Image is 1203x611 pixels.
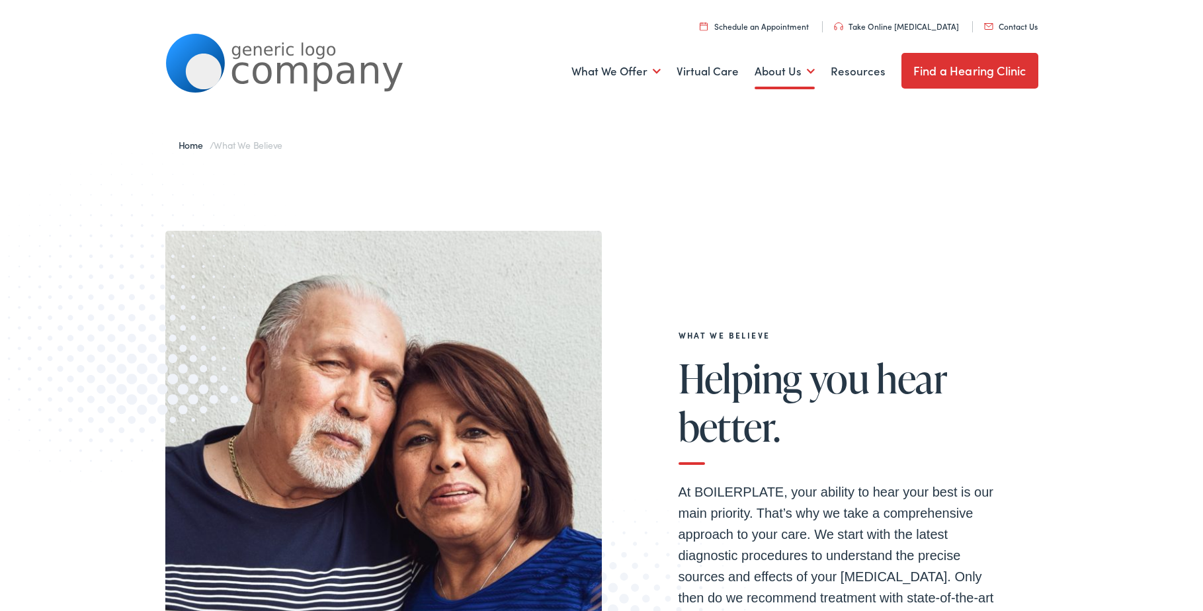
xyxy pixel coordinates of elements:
h2: What We Believe [679,331,996,340]
a: Virtual Care [677,47,739,96]
a: Find a Hearing Clinic [901,53,1038,89]
img: utility icon [700,22,708,30]
a: About Us [755,47,815,96]
a: What We Offer [571,47,661,96]
span: you [809,356,869,400]
a: Take Online [MEDICAL_DATA] [834,20,959,32]
a: Schedule an Appointment [700,20,809,32]
img: utility icon [984,23,993,30]
img: utility icon [834,22,843,30]
span: Helping [679,356,802,400]
a: Contact Us [984,20,1038,32]
span: hear [876,356,947,400]
a: Resources [831,47,886,96]
span: better. [679,405,780,448]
